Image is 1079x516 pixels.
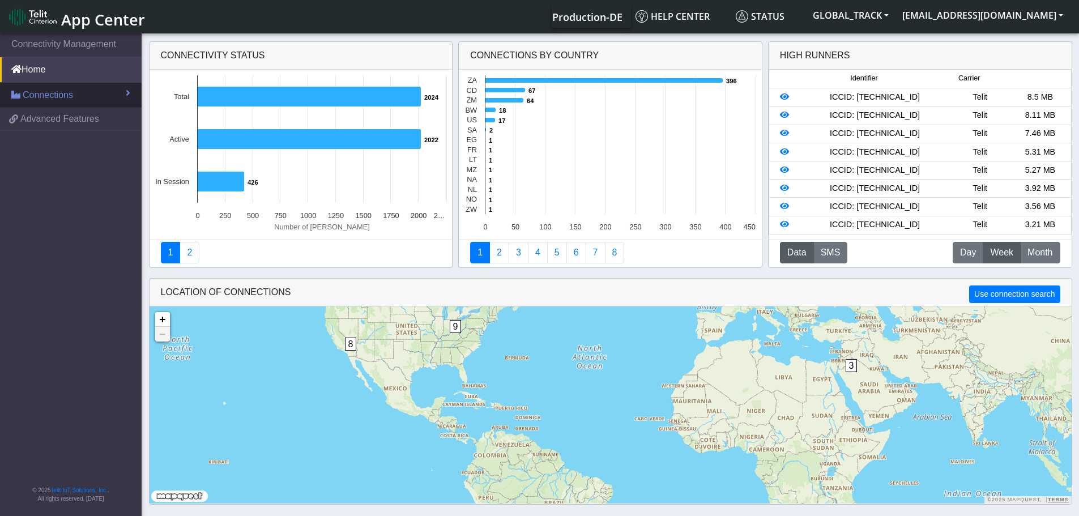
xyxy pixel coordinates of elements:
span: Carrier [958,73,980,84]
a: Carrier [489,242,509,263]
a: Help center [631,5,731,28]
button: Day [953,242,983,263]
button: Use connection search [969,285,1060,303]
span: Day [960,246,976,259]
text: Number of [PERSON_NAME] [274,223,370,231]
text: 1 [489,157,492,164]
text: 17 [498,117,505,124]
text: 2024 [424,94,439,101]
div: 3.56 MB [1010,201,1070,213]
text: 150 [569,223,581,231]
div: Telit [950,91,1010,104]
text: Total [173,92,189,101]
img: status.svg [736,10,748,23]
text: 250 [219,211,231,220]
a: Usage by Carrier [547,242,567,263]
span: Status [736,10,784,23]
div: ICCID: [TECHNICAL_ID] [800,109,950,122]
button: Week [983,242,1021,263]
text: 200 [599,223,611,231]
text: 18 [499,107,506,114]
div: LOCATION OF CONNECTIONS [150,279,1072,306]
div: Connections By Country [459,42,762,70]
div: 5.31 MB [1010,146,1070,159]
a: Not Connected for 30 days [605,242,625,263]
a: App Center [9,5,143,29]
div: Telit [950,219,1010,231]
div: Connectivity status [150,42,453,70]
span: Production-DE [552,10,622,24]
a: Status [731,5,806,28]
div: Telit [950,146,1010,159]
text: 396 [726,78,737,84]
text: ZM [467,96,477,104]
span: 8 [345,338,357,351]
a: Your current platform instance [552,5,622,28]
span: 9 [450,320,462,333]
a: Zoom in [155,312,170,327]
div: ICCID: [TECHNICAL_ID] [800,91,950,104]
span: 3 [846,359,858,372]
div: ICCID: [TECHNICAL_ID] [800,219,950,231]
span: Help center [636,10,710,23]
text: 250 [629,223,641,231]
text: 300 [659,223,671,231]
text: BW [466,106,478,114]
text: 1500 [355,211,371,220]
a: Terms [1048,497,1069,502]
text: 1 [489,167,492,173]
a: Zoom out [155,327,170,342]
text: 1 [489,206,492,213]
div: ICCID: [TECHNICAL_ID] [800,201,950,213]
nav: Summary paging [470,242,750,263]
span: App Center [61,9,145,30]
button: SMS [813,242,848,263]
text: NL [468,185,477,194]
text: 2022 [424,137,438,143]
div: High Runners [780,49,850,62]
img: knowledge.svg [636,10,648,23]
text: 0 [484,223,488,231]
text: MZ [467,165,477,174]
text: 350 [689,223,701,231]
a: Deployment status [180,242,199,263]
a: Connections By Country [470,242,490,263]
div: 3.21 MB [1010,219,1070,231]
span: Week [990,246,1013,259]
text: 426 [248,179,258,186]
text: SA [467,126,477,134]
text: 1250 [327,211,343,220]
text: 400 [719,223,731,231]
text: 450 [744,223,756,231]
text: LT [469,155,477,164]
div: Telit [950,182,1010,195]
div: ICCID: [TECHNICAL_ID] [800,164,950,177]
text: 2000 [410,211,426,220]
div: ICCID: [TECHNICAL_ID] [800,146,950,159]
text: EG [467,135,477,144]
div: Telit [950,164,1010,177]
text: ZW [466,205,477,214]
button: Data [780,242,814,263]
text: US [467,116,477,124]
div: Telit [950,201,1010,213]
text: 67 [528,87,535,94]
a: Connectivity status [161,242,181,263]
text: FR [467,146,477,154]
span: Month [1027,246,1052,259]
text: 1000 [300,211,315,220]
a: 14 Days Trend [566,242,586,263]
a: Usage per Country [509,242,528,263]
button: Month [1020,242,1060,263]
div: 8.5 MB [1010,91,1070,104]
text: 64 [527,97,534,104]
text: CD [467,86,477,95]
div: ICCID: [TECHNICAL_ID] [800,127,950,140]
text: 750 [274,211,286,220]
nav: Summary paging [161,242,441,263]
text: 1 [489,147,492,153]
text: 50 [511,223,519,231]
div: 5.27 MB [1010,164,1070,177]
text: 500 [246,211,258,220]
text: NA [467,175,477,184]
